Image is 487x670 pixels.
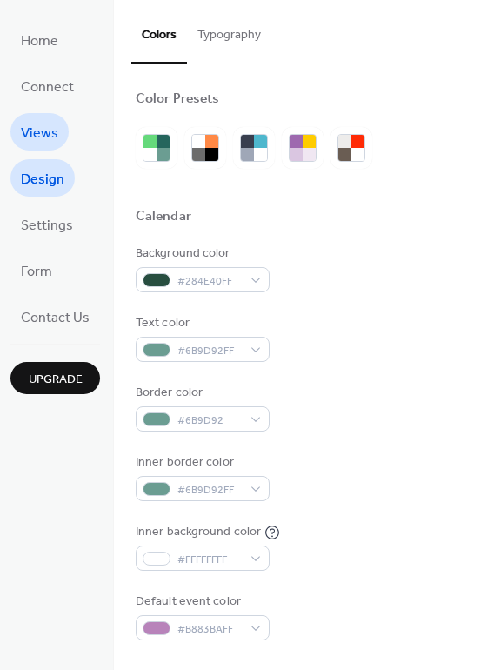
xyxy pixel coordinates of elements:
[21,74,74,101] span: Connect
[177,620,242,639] span: #B883BAFF
[10,205,83,243] a: Settings
[177,551,242,569] span: #FFFFFFFF
[177,272,242,291] span: #284E40FF
[136,453,266,472] div: Inner border color
[136,314,266,332] div: Text color
[21,166,64,193] span: Design
[10,298,100,335] a: Contact Us
[136,90,219,109] div: Color Presets
[10,113,69,151] a: Views
[29,371,83,389] span: Upgrade
[136,593,266,611] div: Default event color
[21,258,52,285] span: Form
[136,384,266,402] div: Border color
[136,523,261,541] div: Inner background color
[177,412,242,430] span: #6B9D92
[21,28,58,55] span: Home
[136,208,191,226] div: Calendar
[21,305,90,332] span: Contact Us
[10,67,84,104] a: Connect
[10,159,75,197] a: Design
[21,212,73,239] span: Settings
[177,342,242,360] span: #6B9D92FF
[177,481,242,499] span: #6B9D92FF
[21,120,58,147] span: Views
[10,251,63,289] a: Form
[10,362,100,394] button: Upgrade
[10,21,69,58] a: Home
[136,245,266,263] div: Background color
